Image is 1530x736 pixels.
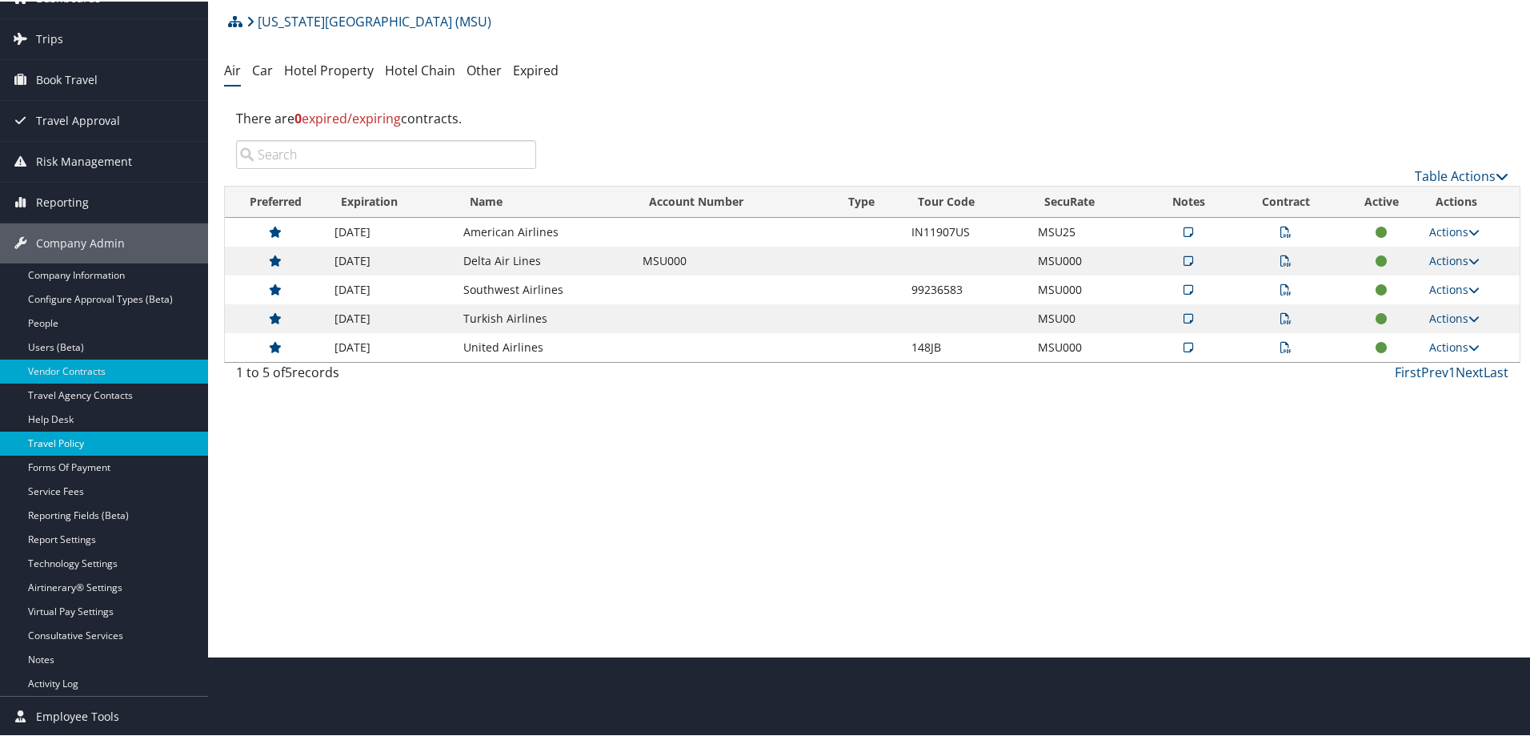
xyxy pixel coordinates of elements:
span: expired/expiring [294,108,401,126]
a: 1 [1448,362,1456,380]
a: First [1395,362,1421,380]
a: [US_STATE][GEOGRAPHIC_DATA] (MSU) [246,4,491,36]
td: MSU000 [635,245,835,274]
div: There are contracts. [224,95,1520,139]
th: SecuRate: activate to sort column ascending [1030,185,1147,216]
a: Table Actions [1415,166,1508,183]
th: Notes: activate to sort column ascending [1147,185,1230,216]
span: Employee Tools [36,695,119,735]
td: [DATE] [326,303,456,332]
input: Search [236,139,536,167]
a: Hotel Property [284,60,374,78]
th: Type: activate to sort column ascending [834,185,903,216]
a: Actions [1429,223,1480,238]
th: Tour Code: activate to sort column ascending [903,185,1030,216]
td: Southwest Airlines [455,274,634,303]
th: Actions [1421,185,1520,216]
td: MSU000 [1030,332,1147,360]
a: Car [252,60,273,78]
span: Trips [36,18,63,58]
td: MSU000 [1030,245,1147,274]
a: Actions [1429,251,1480,267]
a: Actions [1429,309,1480,324]
td: [DATE] [326,216,456,245]
a: Hotel Chain [385,60,455,78]
th: Active: activate to sort column ascending [1342,185,1421,216]
td: United Airlines [455,332,634,360]
td: Delta Air Lines [455,245,634,274]
span: Book Travel [36,58,98,99]
td: 148JB [903,332,1030,360]
a: Expired [513,60,559,78]
th: Account Number: activate to sort column ascending [635,185,835,216]
strong: 0 [294,108,302,126]
th: Preferred: activate to sort column ascending [225,185,326,216]
span: Company Admin [36,222,125,262]
a: Actions [1429,280,1480,296]
a: Actions [1429,338,1480,353]
span: Travel Approval [36,99,120,139]
span: 5 [285,362,292,380]
td: American Airlines [455,216,634,245]
td: 99236583 [903,274,1030,303]
td: MSU25 [1030,216,1147,245]
th: Contract: activate to sort column ascending [1229,185,1341,216]
span: Risk Management [36,140,132,180]
a: Other [467,60,502,78]
td: [DATE] [326,274,456,303]
a: Next [1456,362,1484,380]
td: Turkish Airlines [455,303,634,332]
td: MSU00 [1030,303,1147,332]
span: Reporting [36,181,89,221]
td: MSU000 [1030,274,1147,303]
a: Air [224,60,241,78]
td: IN11907US [903,216,1030,245]
td: [DATE] [326,245,456,274]
a: Last [1484,362,1508,380]
a: Prev [1421,362,1448,380]
td: [DATE] [326,332,456,360]
div: 1 to 5 of records [236,361,536,388]
th: Expiration: activate to sort column ascending [326,185,456,216]
th: Name: activate to sort column ascending [455,185,634,216]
